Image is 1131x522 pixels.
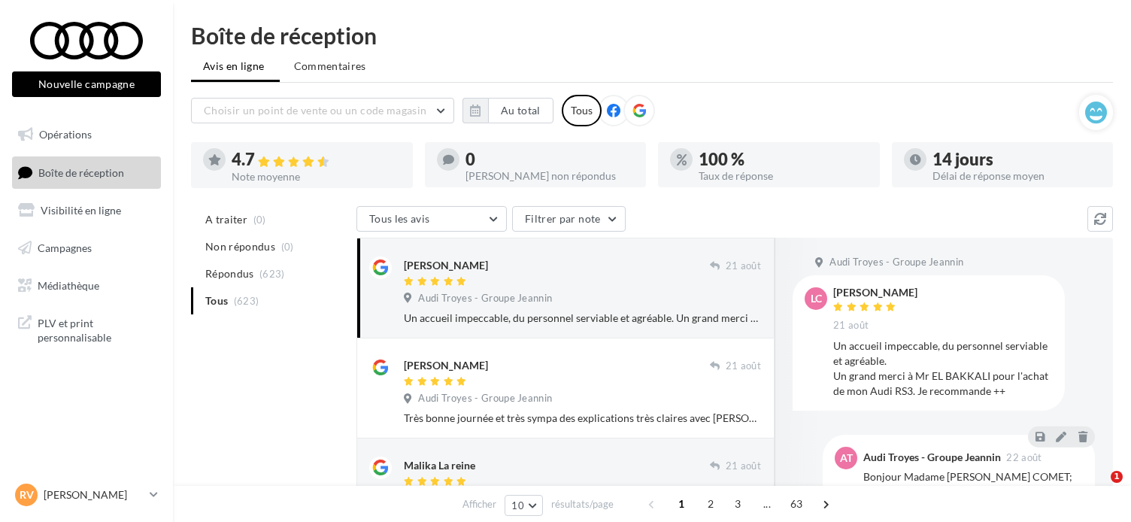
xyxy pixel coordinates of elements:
[191,24,1113,47] div: Boîte de réception
[462,98,553,123] button: Au total
[9,232,164,264] a: Campagnes
[562,95,602,126] div: Tous
[811,291,822,306] span: LC
[726,460,761,473] span: 21 août
[833,287,917,298] div: [PERSON_NAME]
[833,319,869,332] span: 21 août
[9,119,164,150] a: Opérations
[512,206,626,232] button: Filtrer par note
[38,241,92,254] span: Campagnes
[259,268,285,280] span: (623)
[726,492,750,516] span: 3
[840,451,853,466] span: AT
[44,487,144,502] p: [PERSON_NAME]
[20,487,34,502] span: RV
[9,156,164,189] a: Boîte de réception
[418,292,552,305] span: Audi Troyes - Groupe Jeannin
[205,212,247,227] span: A traiter
[12,71,161,97] button: Nouvelle campagne
[726,259,761,273] span: 21 août
[784,492,809,516] span: 63
[699,171,868,181] div: Taux de réponse
[294,59,366,74] span: Commentaires
[1080,471,1116,507] iframe: Intercom live chat
[404,358,488,373] div: [PERSON_NAME]
[9,195,164,226] a: Visibilité en ligne
[833,338,1053,399] div: Un accueil impeccable, du personnel serviable et agréable. Un grand merci à Mr EL BAKKALI pour l'...
[829,256,963,269] span: Audi Troyes - Groupe Jeannin
[511,499,524,511] span: 10
[41,204,121,217] span: Visibilité en ligne
[39,128,92,141] span: Opérations
[505,495,543,516] button: 10
[204,104,426,117] span: Choisir un point de vente ou un code magasin
[205,239,275,254] span: Non répondus
[699,151,868,168] div: 100 %
[253,214,266,226] span: (0)
[356,206,507,232] button: Tous les avis
[462,497,496,511] span: Afficher
[191,98,454,123] button: Choisir un point de vente ou un code magasin
[404,458,475,473] div: Malika La reine
[669,492,693,516] span: 1
[38,313,155,345] span: PLV et print personnalisable
[932,171,1102,181] div: Délai de réponse moyen
[1111,471,1123,483] span: 1
[551,497,614,511] span: résultats/page
[38,165,124,178] span: Boîte de réception
[369,212,430,225] span: Tous les avis
[38,278,99,291] span: Médiathèque
[281,241,294,253] span: (0)
[418,392,552,405] span: Audi Troyes - Groupe Jeannin
[863,452,1001,463] div: Audi Troyes - Groupe Jeannin
[755,492,779,516] span: ...
[404,411,761,426] div: Très bonne journée et très sympa des explications très claires avec [PERSON_NAME] pour l'achat de...
[465,171,635,181] div: [PERSON_NAME] non répondus
[9,307,164,351] a: PLV et print personnalisable
[932,151,1102,168] div: 14 jours
[1006,453,1042,463] span: 22 août
[726,360,761,373] span: 21 août
[488,98,553,123] button: Au total
[12,481,161,509] a: RV [PERSON_NAME]
[699,492,723,516] span: 2
[232,171,401,182] div: Note moyenne
[404,311,761,326] div: Un accueil impeccable, du personnel serviable et agréable. Un grand merci à Mr EL BAKKALI pour l'...
[232,151,401,168] div: 4.7
[465,151,635,168] div: 0
[404,258,488,273] div: [PERSON_NAME]
[9,270,164,302] a: Médiathèque
[205,266,254,281] span: Répondus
